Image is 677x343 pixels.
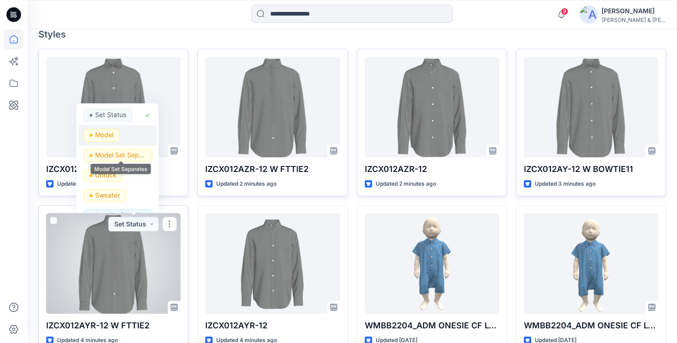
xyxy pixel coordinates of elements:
[602,5,666,16] div: [PERSON_NAME]
[205,57,340,157] a: IZCX012AZR-12 W FTTIE2
[561,8,568,15] span: 9
[580,5,598,24] img: avatar
[57,179,130,189] p: Updated a few seconds ago
[524,319,658,332] p: WMBB2204_ADM ONESIE CF LONG PLACKET NO HALFMOON colorways update 7.28
[95,209,146,221] p: Bow Tie (BowTie11)
[46,163,181,176] p: IZCX012AZ-12 W BOWTIE11
[535,179,596,189] p: Updated 3 minutes ago
[524,213,658,314] a: WMBB2204_ADM ONESIE CF LONG PLACKET NO HALFMOON colorways update 7.28
[38,29,666,40] h4: Styles
[205,163,340,176] p: IZCX012AZR-12 W FTTIE2
[376,179,436,189] p: Updated 2 minutes ago
[95,169,117,181] p: Untuck
[95,109,126,121] p: Set Status
[95,189,120,201] p: Sweater
[205,319,340,332] p: IZCX012AYR-12
[524,163,658,176] p: IZCX012AY-12 W BOWTIE11
[524,57,658,157] a: IZCX012AY-12 W BOWTIE11
[95,149,146,161] p: Model Set Separates
[602,16,666,23] div: [PERSON_NAME] & [PERSON_NAME]
[365,213,499,314] a: WMBB2204_ADM ONESIE CF LONG PLACKET W.HALFMOON colorways update 8.1
[205,213,340,314] a: IZCX012AYR-12
[365,319,499,332] p: WMBB2204_ADM ONESIE CF LONG PLACKET W.HALFMOON colorways update 8.1
[216,179,277,189] p: Updated 2 minutes ago
[46,57,181,157] a: IZCX012AZ-12 W BOWTIE11
[46,213,181,314] a: IZCX012AYR-12 W FTTIE2
[365,57,499,157] a: IZCX012AZR-12
[95,129,113,141] p: Model
[46,319,181,332] p: IZCX012AYR-12 W FTTIE2
[365,163,499,176] p: IZCX012AZR-12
